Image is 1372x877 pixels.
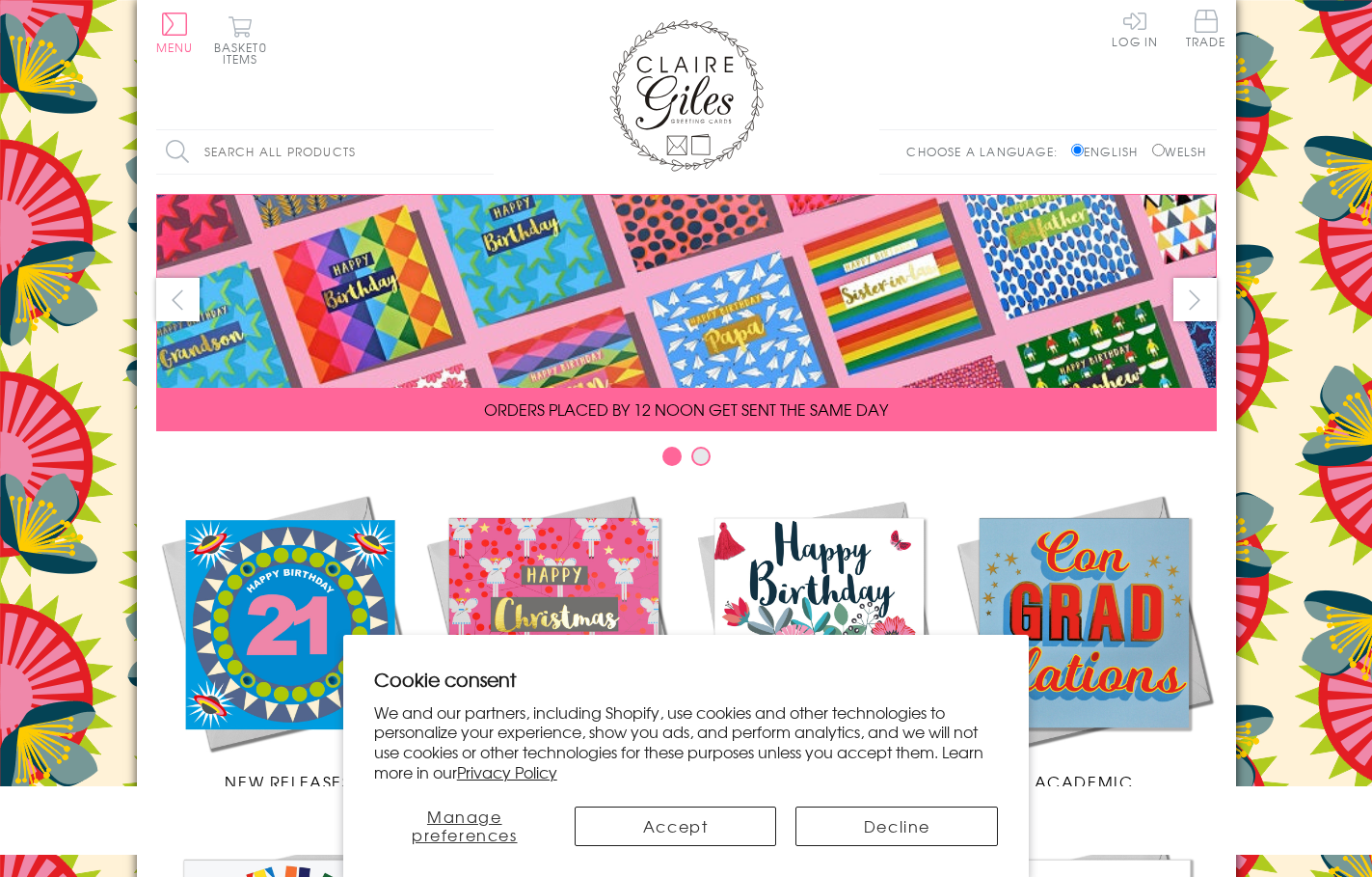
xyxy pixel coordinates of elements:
[1173,278,1217,321] button: next
[691,447,711,466] button: Carousel Page 2
[374,807,555,846] button: Manage preferences
[1152,143,1207,160] label: Welsh
[1186,10,1226,47] span: Trade
[484,397,888,421] span: ORDERS PLACED BY 12 NOON GET SENT THE SAME DAY
[156,39,194,56] span: Menu
[457,760,557,783] a: Privacy Policy
[906,143,1067,160] p: Choose a language:
[662,447,682,466] button: Carousel Page 1 (Current Slide)
[156,278,200,321] button: prev
[156,13,194,53] button: Menu
[156,446,1217,476] div: Carousel Pagination
[1071,144,1084,156] input: English
[223,39,267,68] span: 0 items
[412,805,518,846] span: Manage preferences
[609,19,764,172] img: Claire Giles Greetings Cards
[156,130,494,174] input: Search all products
[421,490,686,793] a: Christmas
[575,807,777,846] button: Accept
[1112,10,1158,47] a: Log In
[1071,143,1147,160] label: English
[156,490,421,793] a: New Releases
[374,666,999,693] h2: Cookie consent
[225,770,351,793] span: New Releases
[474,130,494,174] input: Search
[1152,144,1165,156] input: Welsh
[374,702,999,782] p: We and our partners, including Shopify, use cookies and other technologies to personalize your ex...
[214,15,267,65] button: Basket0 items
[952,490,1217,793] a: Academic
[1186,10,1226,51] a: Trade
[686,490,952,793] a: Birthdays
[1035,770,1134,793] span: Academic
[795,807,998,846] button: Decline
